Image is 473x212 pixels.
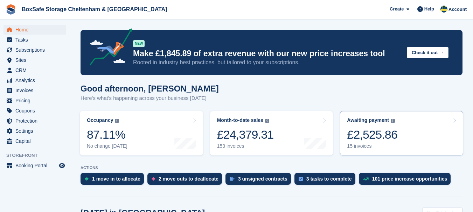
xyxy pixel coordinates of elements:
img: Kim Virabi [440,6,447,13]
span: Home [15,25,57,35]
img: price-adjustments-announcement-icon-8257ccfd72463d97f412b2fc003d46551f7dbcb40ab6d574587a9cd5c0d94... [84,28,133,68]
div: 15 invoices [347,143,397,149]
div: 101 price increase opportunities [372,176,447,182]
span: Help [424,6,434,13]
span: Invoices [15,86,57,95]
p: Here's what's happening across your business [DATE] [81,94,219,102]
a: 3 tasks to complete [294,173,359,188]
img: icon-info-grey-7440780725fd019a000dd9b08b2336e03edf1995a4989e88bcd33f0948082b44.svg [115,119,119,123]
a: menu [4,126,66,136]
a: menu [4,75,66,85]
p: ACTIONS [81,166,462,170]
div: Awaiting payment [347,117,389,123]
a: menu [4,116,66,126]
div: 153 invoices [217,143,274,149]
a: BoxSafe Storage Cheltenham & [GEOGRAPHIC_DATA] [19,3,170,15]
img: move_outs_to_deallocate_icon-f764333ba52eb49d3ac5e1228854f67142a1ed5810a6f6cc68b1a99e826820c5.svg [152,177,155,181]
img: price_increase_opportunities-93ffe204e8149a01c8c9dc8f82e8f89637d9d84a8eef4429ea346261dce0b2c0.svg [363,177,369,181]
span: Sites [15,55,57,65]
a: Occupancy 87.11% No change [DATE] [80,111,203,155]
span: Pricing [15,96,57,105]
a: menu [4,45,66,55]
span: Protection [15,116,57,126]
div: 3 tasks to complete [306,176,352,182]
img: icon-info-grey-7440780725fd019a000dd9b08b2336e03edf1995a4989e88bcd33f0948082b44.svg [391,119,395,123]
img: move_ins_to_allocate_icon-fdf77a2bb77ea45bf5b3d319d69a93e2d87916cf1d5bf7949dd705db3b84f3ca.svg [85,177,89,181]
a: Preview store [58,161,66,170]
a: menu [4,106,66,116]
span: Booking Portal [15,161,57,170]
a: menu [4,25,66,35]
button: Check it out → [407,47,448,58]
div: No change [DATE] [87,143,127,149]
span: CRM [15,65,57,75]
a: menu [4,65,66,75]
a: menu [4,161,66,170]
a: menu [4,96,66,105]
span: Subscriptions [15,45,57,55]
div: Occupancy [87,117,113,123]
img: icon-info-grey-7440780725fd019a000dd9b08b2336e03edf1995a4989e88bcd33f0948082b44.svg [265,119,269,123]
a: menu [4,136,66,146]
a: 101 price increase opportunities [359,173,454,188]
a: menu [4,86,66,95]
div: £24,379.31 [217,127,274,142]
span: Settings [15,126,57,136]
div: 2 move outs to deallocate [159,176,218,182]
img: contract_signature_icon-13c848040528278c33f63329250d36e43548de30e8caae1d1a13099fd9432cc5.svg [230,177,235,181]
span: Capital [15,136,57,146]
span: Analytics [15,75,57,85]
div: 1 move in to allocate [92,176,140,182]
a: menu [4,55,66,65]
div: 87.11% [87,127,127,142]
div: NEW [133,40,145,47]
div: 3 unsigned contracts [238,176,287,182]
img: task-75834270c22a3079a89374b754ae025e5fb1db73e45f91037f5363f120a921f8.svg [299,177,303,181]
span: Account [448,6,467,13]
span: Storefront [6,152,70,159]
a: 2 move outs to deallocate [147,173,225,188]
a: Month-to-date sales £24,379.31 153 invoices [210,111,333,155]
a: Awaiting payment £2,525.86 15 invoices [340,111,463,155]
div: Month-to-date sales [217,117,263,123]
h1: Good afternoon, [PERSON_NAME] [81,84,219,93]
div: £2,525.86 [347,127,397,142]
a: menu [4,35,66,45]
a: 1 move in to allocate [81,173,147,188]
p: Make £1,845.89 of extra revenue with our new price increases tool [133,49,401,59]
p: Rooted in industry best practices, but tailored to your subscriptions. [133,59,401,66]
a: 3 unsigned contracts [225,173,294,188]
span: Coupons [15,106,57,116]
span: Tasks [15,35,57,45]
span: Create [390,6,404,13]
img: stora-icon-8386f47178a22dfd0bd8f6a31ec36ba5ce8667c1dd55bd0f319d3a0aa187defe.svg [6,4,16,15]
